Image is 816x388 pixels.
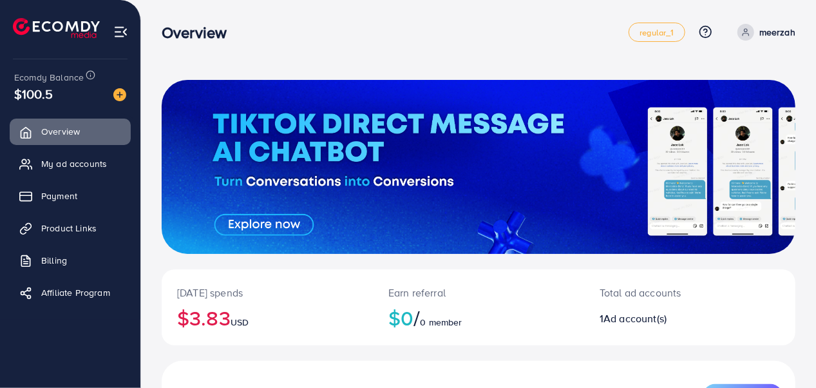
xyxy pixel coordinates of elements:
[600,285,727,300] p: Total ad accounts
[10,280,131,306] a: Affiliate Program
[388,285,569,300] p: Earn referral
[761,330,806,378] iframe: Chat
[41,286,110,299] span: Affiliate Program
[10,183,131,209] a: Payment
[421,316,462,329] span: 0 member
[41,189,77,202] span: Payment
[629,23,685,42] a: regular_1
[10,215,131,241] a: Product Links
[413,303,420,333] span: /
[732,24,795,41] a: meerzah
[177,306,357,330] h2: $3.83
[41,125,80,138] span: Overview
[162,23,237,42] h3: Overview
[177,285,357,300] p: [DATE] spends
[113,88,126,101] img: image
[759,24,795,40] p: meerzah
[41,222,97,235] span: Product Links
[41,157,107,170] span: My ad accounts
[113,24,128,39] img: menu
[13,18,100,38] img: logo
[10,119,131,144] a: Overview
[388,306,569,330] h2: $0
[600,313,727,325] h2: 1
[41,254,67,267] span: Billing
[640,28,674,37] span: regular_1
[10,247,131,273] a: Billing
[10,151,131,177] a: My ad accounts
[14,71,84,84] span: Ecomdy Balance
[231,316,249,329] span: USD
[14,84,53,103] span: $100.5
[603,311,667,325] span: Ad account(s)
